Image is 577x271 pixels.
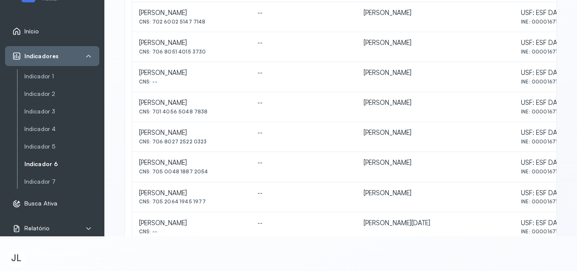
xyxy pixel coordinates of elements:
[257,129,350,137] div: --
[139,39,244,47] div: [PERSON_NAME]
[24,28,39,35] span: Início
[364,189,507,197] div: [PERSON_NAME]
[31,250,84,259] p: [PERSON_NAME]
[139,199,244,205] div: CNS: 705 2064 1945 1977
[139,99,244,107] div: [PERSON_NAME]
[24,225,49,232] span: Relatório
[11,252,21,263] span: JL
[24,53,59,60] span: Indicadores
[24,124,99,134] a: Indicador 4
[24,200,57,207] span: Busca Ativa
[364,219,507,227] div: [PERSON_NAME][DATE]
[24,143,99,150] a: Indicador 5
[364,99,507,107] div: [PERSON_NAME]
[364,9,507,17] div: [PERSON_NAME]
[139,139,244,145] div: CNS: 706 8027 2522 0323
[257,219,350,227] div: --
[139,49,244,55] div: CNS: 706 8051 4015 3730
[364,129,507,137] div: [PERSON_NAME]
[257,39,350,47] div: --
[139,229,244,235] div: CNS: --
[139,129,244,137] div: [PERSON_NAME]
[139,69,244,77] div: [PERSON_NAME]
[257,189,350,197] div: --
[139,109,244,115] div: CNS: 701 4056 5048 7838
[24,108,99,115] a: Indicador 3
[24,106,99,117] a: Indicador 3
[364,39,507,47] div: [PERSON_NAME]
[139,189,244,197] div: [PERSON_NAME]
[139,169,244,175] div: CNS: 705 0048 1887 2054
[139,9,244,17] div: [PERSON_NAME]
[139,219,244,227] div: [PERSON_NAME]
[24,176,99,187] a: Indicador 7
[257,69,350,77] div: --
[24,161,99,168] a: Indicador 6
[31,258,84,265] p: Enfermeiro
[24,159,99,170] a: Indicador 6
[257,159,350,167] div: --
[139,159,244,167] div: [PERSON_NAME]
[139,79,244,85] div: CNS: --
[12,27,92,36] a: Início
[24,73,99,80] a: Indicador 1
[257,99,350,107] div: --
[24,90,99,98] a: Indicador 2
[24,125,99,133] a: Indicador 4
[24,71,99,82] a: Indicador 1
[364,159,507,167] div: [PERSON_NAME]
[139,19,244,25] div: CNS: 702 6002 5147 7148
[24,141,99,152] a: Indicador 5
[24,89,99,99] a: Indicador 2
[364,69,507,77] div: [PERSON_NAME]
[257,9,350,17] div: --
[24,178,99,185] a: Indicador 7
[12,200,92,208] a: Busca Ativa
